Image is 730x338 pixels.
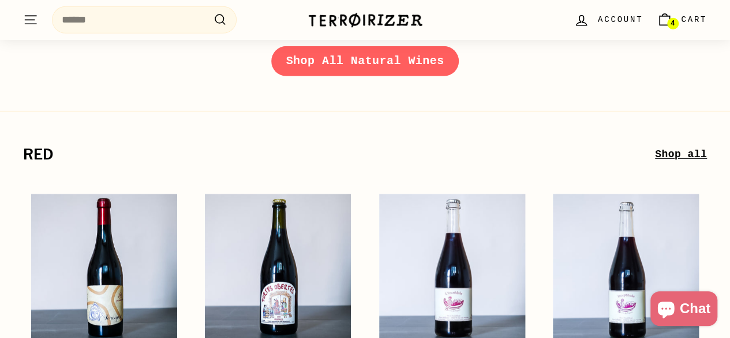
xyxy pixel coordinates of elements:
[567,3,650,37] a: Account
[23,147,655,163] h2: Red
[598,13,643,26] span: Account
[671,20,675,28] span: 4
[655,146,707,163] a: Shop all
[681,13,707,26] span: Cart
[650,3,714,37] a: Cart
[647,291,721,329] inbox-online-store-chat: Shopify online store chat
[271,46,459,76] a: Shop All Natural Wines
